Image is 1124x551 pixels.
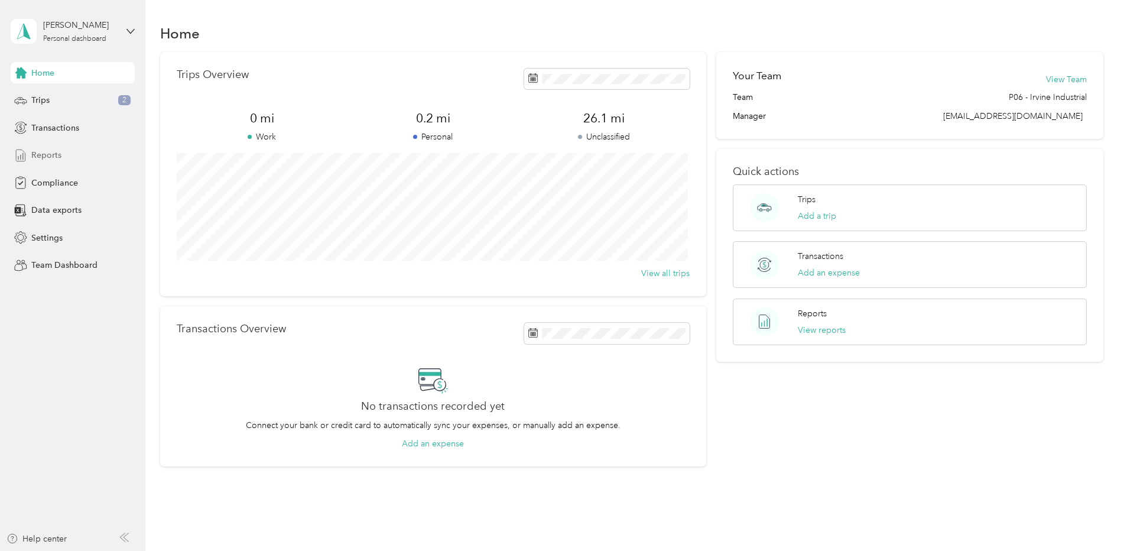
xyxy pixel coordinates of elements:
[7,533,67,545] button: Help center
[246,419,621,432] p: Connect your bank or credit card to automatically sync your expenses, or manually add an expense.
[1046,73,1087,86] button: View Team
[31,122,79,134] span: Transactions
[733,69,781,83] h2: Your Team
[177,131,347,143] p: Work
[519,110,690,127] span: 26.1 mi
[31,149,61,161] span: Reports
[1009,91,1087,103] span: P06 - Irvine Industrial
[43,19,117,31] div: [PERSON_NAME]
[31,67,54,79] span: Home
[31,94,50,106] span: Trips
[160,27,200,40] h1: Home
[118,95,131,106] span: 2
[519,131,690,143] p: Unclassified
[402,437,464,450] button: Add an expense
[177,69,249,81] p: Trips Overview
[798,267,860,279] button: Add an expense
[798,210,836,222] button: Add a trip
[347,131,518,143] p: Personal
[43,35,106,43] div: Personal dashboard
[798,250,843,262] p: Transactions
[733,110,766,122] span: Manager
[798,324,846,336] button: View reports
[177,110,347,127] span: 0 mi
[798,193,816,206] p: Trips
[347,110,518,127] span: 0.2 mi
[31,232,63,244] span: Settings
[733,91,753,103] span: Team
[733,166,1087,178] p: Quick actions
[361,400,505,413] h2: No transactions recorded yet
[641,267,690,280] button: View all trips
[31,259,98,271] span: Team Dashboard
[31,204,82,216] span: Data exports
[798,307,827,320] p: Reports
[31,177,78,189] span: Compliance
[943,111,1083,121] span: [EMAIL_ADDRESS][DOMAIN_NAME]
[177,323,286,335] p: Transactions Overview
[1058,485,1124,551] iframe: Everlance-gr Chat Button Frame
